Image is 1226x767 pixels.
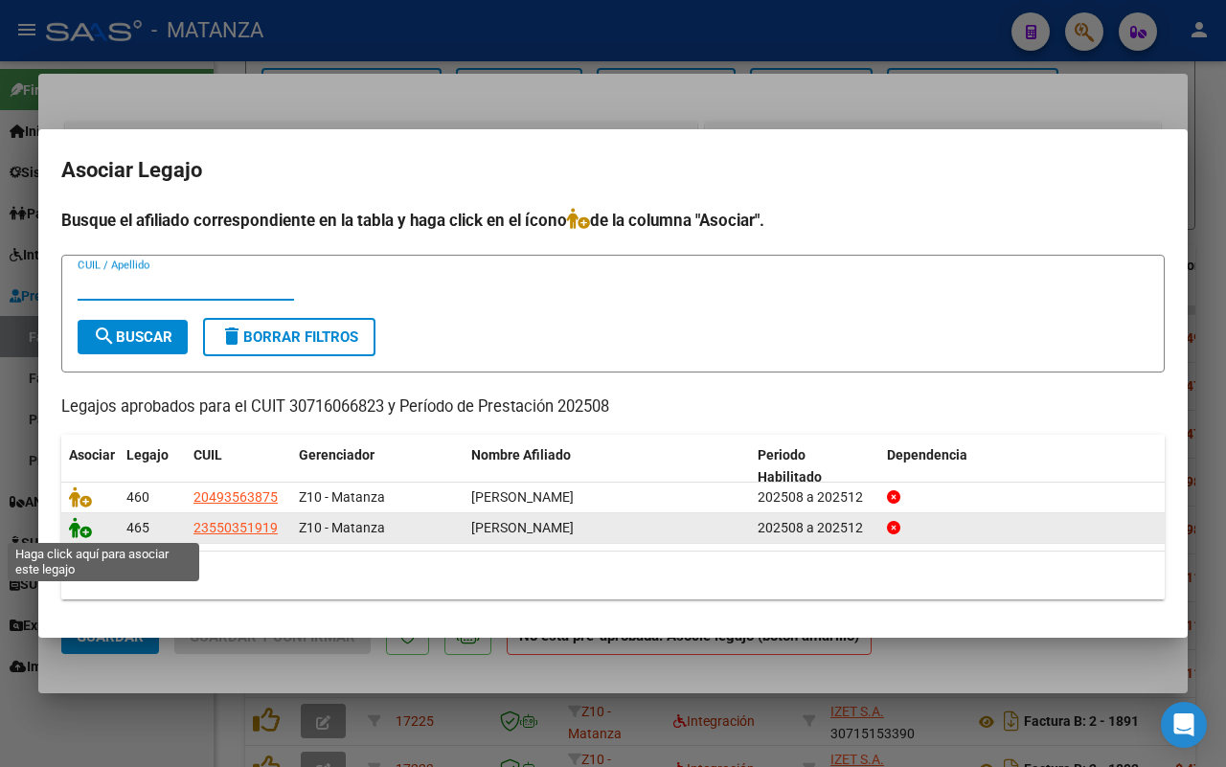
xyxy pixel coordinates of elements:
span: Periodo Habilitado [758,447,822,485]
div: Open Intercom Messenger [1161,702,1207,748]
span: Legajo [126,447,169,462]
datatable-header-cell: CUIL [186,435,291,498]
span: Buscar [93,328,172,346]
span: RAMIREZ LAUTARO BENJAMIN [471,489,574,505]
span: Gerenciador [299,447,375,462]
span: ORTIZ BRUNO VALENTIN [471,520,574,535]
span: Dependencia [887,447,967,462]
span: Borrar Filtros [220,328,358,346]
span: Nombre Afiliado [471,447,571,462]
span: 460 [126,489,149,505]
button: Buscar [78,320,188,354]
span: Asociar [69,447,115,462]
span: 23550351919 [193,520,278,535]
div: 202508 a 202512 [758,486,872,508]
h4: Busque el afiliado correspondiente en la tabla y haga click en el ícono de la columna "Asociar". [61,208,1165,233]
span: Z10 - Matanza [299,520,385,535]
span: Z10 - Matanza [299,489,385,505]
p: Legajos aprobados para el CUIT 30716066823 y Período de Prestación 202508 [61,395,1165,419]
div: 202508 a 202512 [758,517,872,539]
div: 2 registros [61,552,1165,599]
datatable-header-cell: Gerenciador [291,435,464,498]
button: Borrar Filtros [203,318,375,356]
span: 465 [126,520,149,535]
span: CUIL [193,447,222,462]
datatable-header-cell: Asociar [61,435,119,498]
datatable-header-cell: Periodo Habilitado [750,435,879,498]
datatable-header-cell: Dependencia [879,435,1166,498]
h2: Asociar Legajo [61,152,1165,189]
span: 20493563875 [193,489,278,505]
mat-icon: search [93,325,116,348]
datatable-header-cell: Nombre Afiliado [464,435,750,498]
datatable-header-cell: Legajo [119,435,186,498]
mat-icon: delete [220,325,243,348]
